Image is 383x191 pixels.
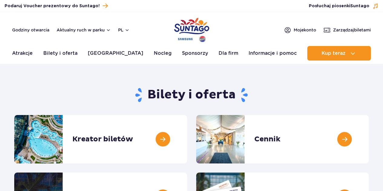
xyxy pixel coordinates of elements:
a: Dla firm [219,46,238,61]
a: Godziny otwarcia [12,27,49,33]
a: Bilety i oferta [43,46,78,61]
span: Podaruj Voucher prezentowy do Suntago! [5,3,100,9]
h1: Bilety i oferta [14,87,369,103]
a: Zarządzajbiletami [323,26,371,34]
a: [GEOGRAPHIC_DATA] [88,46,143,61]
span: Suntago [350,4,369,8]
span: Zarządzaj biletami [333,27,371,33]
a: Nocleg [154,46,172,61]
a: Atrakcje [12,46,33,61]
span: Posłuchaj piosenki [309,3,369,9]
button: Kup teraz [307,46,371,61]
button: Posłuchaj piosenkiSuntago [309,3,378,9]
a: Sponsorzy [182,46,208,61]
span: Moje konto [294,27,316,33]
a: Park of Poland [174,15,209,43]
a: Informacje i pomoc [249,46,297,61]
span: Kup teraz [322,51,345,56]
button: Aktualny ruch w parku [57,28,111,32]
button: pl [118,27,130,33]
a: Podaruj Voucher prezentowy do Suntago! [5,2,108,10]
a: Mojekonto [284,26,316,34]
